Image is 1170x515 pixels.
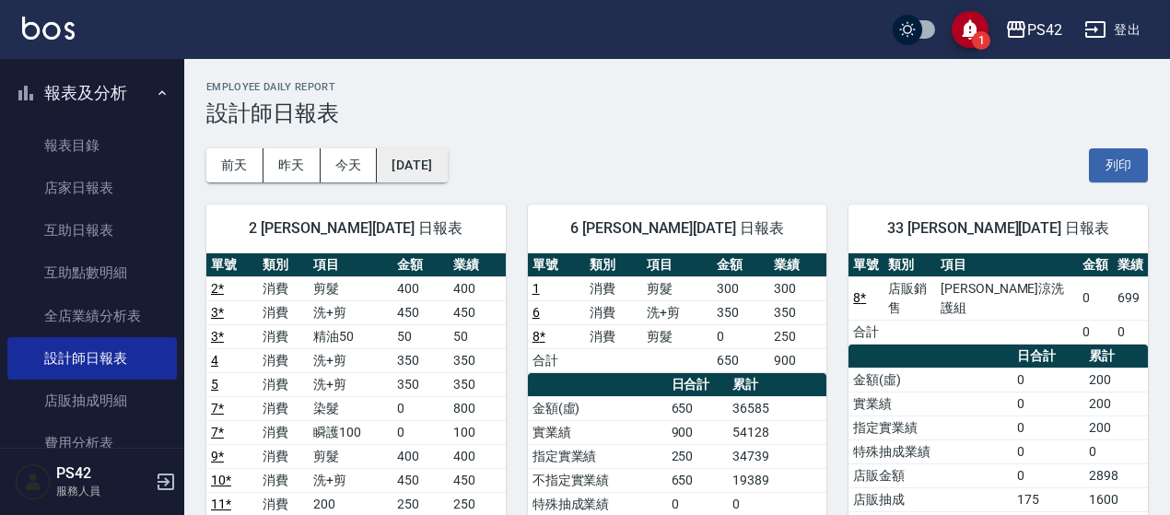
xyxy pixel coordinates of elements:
td: 消費 [258,444,310,468]
h2: Employee Daily Report [206,81,1148,93]
td: 650 [667,468,729,492]
button: 列印 [1089,148,1148,182]
button: 報表及分析 [7,69,177,117]
td: 精油50 [309,324,392,348]
td: 400 [449,444,505,468]
td: 650 [712,348,769,372]
span: 2 [PERSON_NAME][DATE] 日報表 [228,219,484,238]
a: 設計師日報表 [7,337,177,380]
td: 0 [1012,439,1084,463]
span: 33 [PERSON_NAME][DATE] 日報表 [871,219,1126,238]
td: 450 [449,300,505,324]
td: 450 [392,300,449,324]
h5: PS42 [56,464,150,483]
td: 0 [1084,439,1148,463]
td: 金額(虛) [848,368,1012,392]
td: 450 [392,468,449,492]
th: 類別 [258,253,310,277]
td: 消費 [585,300,642,324]
button: 今天 [321,148,378,182]
a: 費用分析表 [7,422,177,464]
th: 金額 [392,253,449,277]
td: 200 [1084,368,1148,392]
td: 消費 [585,324,642,348]
td: 34739 [728,444,826,468]
a: 報表目錄 [7,124,177,167]
td: 175 [1012,487,1084,511]
td: 店販銷售 [883,276,936,320]
span: 6 [PERSON_NAME][DATE] 日報表 [550,219,805,238]
th: 日合計 [1012,345,1084,369]
td: 消費 [258,372,310,396]
td: 200 [1084,416,1148,439]
td: 400 [392,444,449,468]
th: 業績 [449,253,505,277]
table: a dense table [848,253,1148,345]
th: 項目 [936,253,1078,277]
td: 0 [1113,320,1148,344]
td: 0 [712,324,769,348]
td: 消費 [585,276,642,300]
td: 0 [392,396,449,420]
td: 0 [1078,320,1113,344]
td: 消費 [258,396,310,420]
td: 400 [392,276,449,300]
table: a dense table [528,253,827,373]
td: 金額(虛) [528,396,667,420]
th: 累計 [1084,345,1148,369]
th: 類別 [883,253,936,277]
td: 消費 [258,420,310,444]
td: 0 [1012,392,1084,416]
td: 0 [1012,416,1084,439]
td: 699 [1113,276,1148,320]
th: 單號 [848,253,883,277]
td: 800 [449,396,505,420]
td: 洗+剪 [642,300,711,324]
td: 不指定實業績 [528,468,667,492]
td: 實業績 [528,420,667,444]
th: 金額 [1078,253,1113,277]
td: 剪髮 [642,324,711,348]
td: 350 [712,300,769,324]
button: 前天 [206,148,263,182]
a: 6 [532,305,540,320]
td: 250 [667,444,729,468]
td: 實業績 [848,392,1012,416]
td: 消費 [258,468,310,492]
td: 店販抽成 [848,487,1012,511]
th: 項目 [642,253,711,277]
td: 100 [449,420,505,444]
p: 服務人員 [56,483,150,499]
td: 400 [449,276,505,300]
td: 消費 [258,324,310,348]
td: 染髮 [309,396,392,420]
td: 350 [392,348,449,372]
td: 指定實業績 [848,416,1012,439]
td: 剪髮 [309,276,392,300]
td: 19389 [728,468,826,492]
th: 金額 [712,253,769,277]
th: 日合計 [667,373,729,397]
td: 2898 [1084,463,1148,487]
td: 900 [667,420,729,444]
td: 300 [769,276,826,300]
button: [DATE] [377,148,447,182]
td: 200 [1084,392,1148,416]
button: PS42 [998,11,1070,49]
th: 單號 [206,253,258,277]
td: 36585 [728,396,826,420]
td: 650 [667,396,729,420]
td: 合計 [848,320,883,344]
td: 50 [392,324,449,348]
a: 全店業績分析表 [7,295,177,337]
a: 1 [532,281,540,296]
td: 合計 [528,348,585,372]
div: PS42 [1027,18,1062,41]
td: 0 [392,420,449,444]
img: Logo [22,17,75,40]
td: 54128 [728,420,826,444]
button: save [952,11,989,48]
td: 剪髮 [309,444,392,468]
button: 登出 [1077,13,1148,47]
img: Person [15,463,52,500]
